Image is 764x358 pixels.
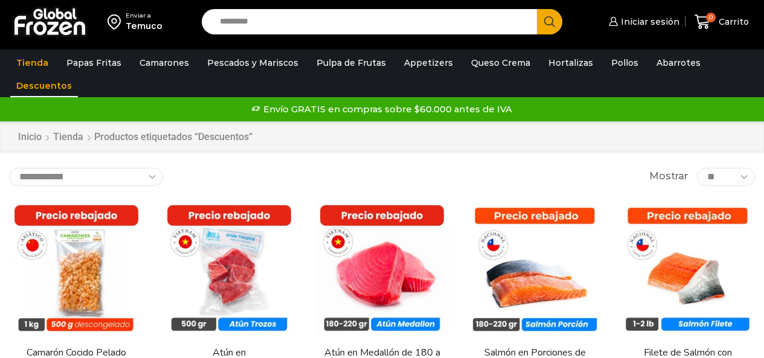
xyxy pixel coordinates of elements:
[201,51,304,74] a: Pescados y Mariscos
[706,13,716,22] span: 0
[108,11,126,32] img: address-field-icon.svg
[465,51,536,74] a: Queso Crema
[94,131,252,142] h1: Productos etiquetados “Descuentos”
[9,168,163,186] select: Pedido de la tienda
[53,130,84,144] a: Tienda
[60,51,127,74] a: Papas Fritas
[650,51,707,74] a: Abarrotes
[310,51,392,74] a: Pulpa de Frutas
[649,170,688,184] span: Mostrar
[10,74,78,97] a: Descuentos
[126,11,162,20] div: Enviar a
[692,8,752,36] a: 0 Carrito
[18,130,42,144] a: Inicio
[18,130,252,144] nav: Breadcrumb
[10,51,54,74] a: Tienda
[716,16,749,28] span: Carrito
[133,51,195,74] a: Camarones
[398,51,459,74] a: Appetizers
[126,20,162,32] div: Temuco
[618,16,679,28] span: Iniciar sesión
[605,51,644,74] a: Pollos
[537,9,562,34] button: Search button
[542,51,599,74] a: Hortalizas
[606,10,679,34] a: Iniciar sesión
